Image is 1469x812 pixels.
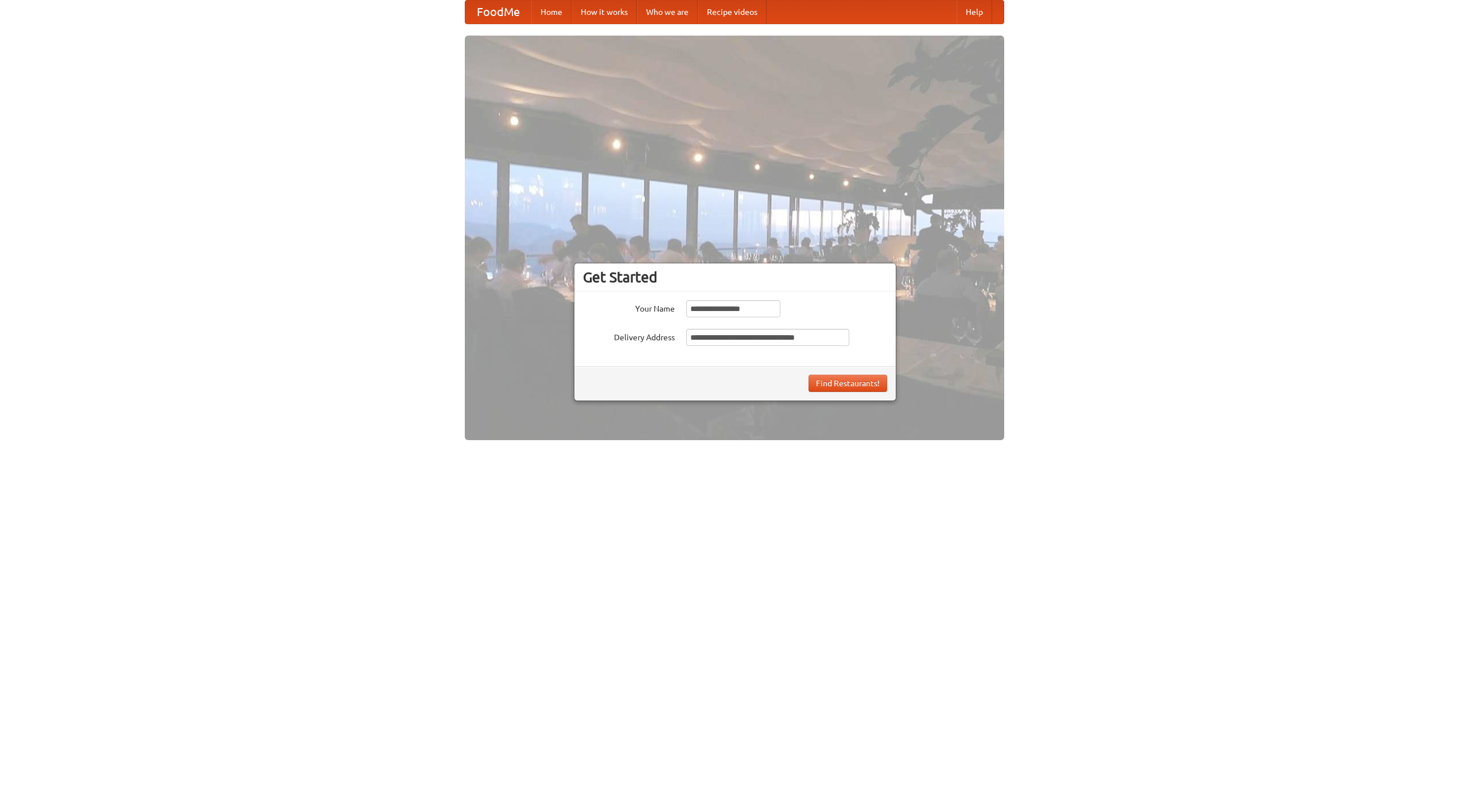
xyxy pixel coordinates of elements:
a: Who we are [637,1,698,24]
a: FoodMe [465,1,531,24]
label: Your Name [583,300,675,314]
label: Delivery Address [583,329,675,343]
button: Find Restaurants! [809,375,887,392]
a: Home [531,1,572,24]
a: Recipe videos [698,1,767,24]
h3: Get Started [583,269,887,286]
a: Help [957,1,992,24]
a: How it works [572,1,637,24]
